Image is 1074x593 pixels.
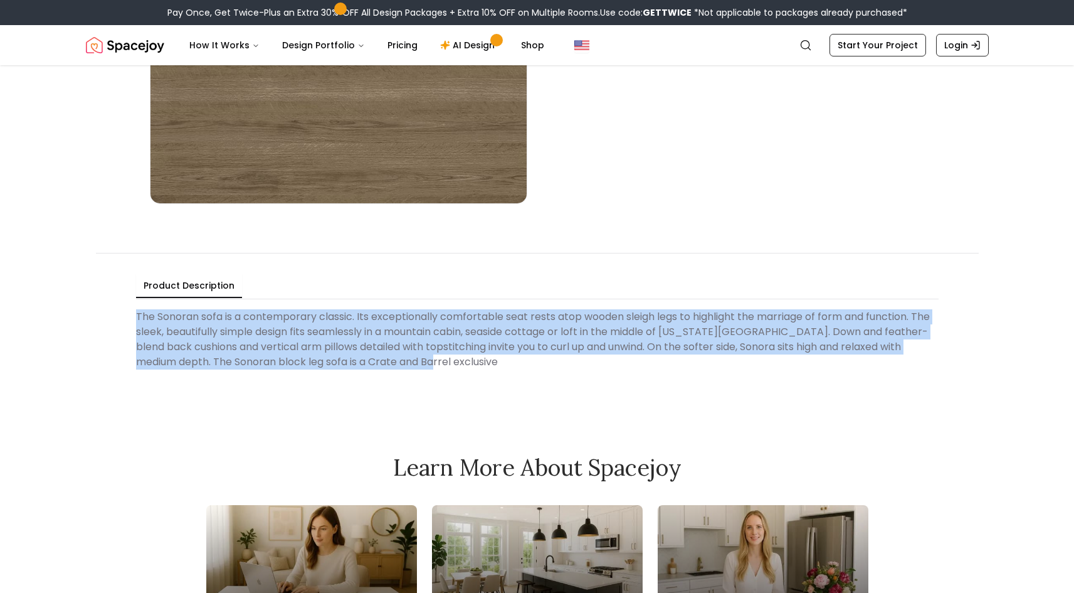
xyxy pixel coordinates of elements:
a: Start Your Project [829,34,926,56]
button: Design Portfolio [272,33,375,58]
a: Login [936,34,989,56]
button: How It Works [179,33,270,58]
a: Shop [511,33,554,58]
a: AI Design [430,33,508,58]
span: Use code: [600,6,692,19]
nav: Global [86,25,989,65]
a: Pricing [377,33,428,58]
nav: Main [179,33,554,58]
h2: Learn More About Spacejoy [206,455,868,480]
img: United States [574,38,589,53]
img: Spacejoy Logo [86,33,164,58]
div: Pay Once, Get Twice-Plus an Extra 30% OFF All Design Packages + Extra 10% OFF on Multiple Rooms. [167,6,907,19]
div: The Sonoran sofa is a contemporary classic. Its exceptionally comfortable seat rests atop wooden ... [136,304,939,375]
span: *Not applicable to packages already purchased* [692,6,907,19]
a: Spacejoy [86,33,164,58]
b: GETTWICE [643,6,692,19]
button: Product Description [136,274,242,298]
